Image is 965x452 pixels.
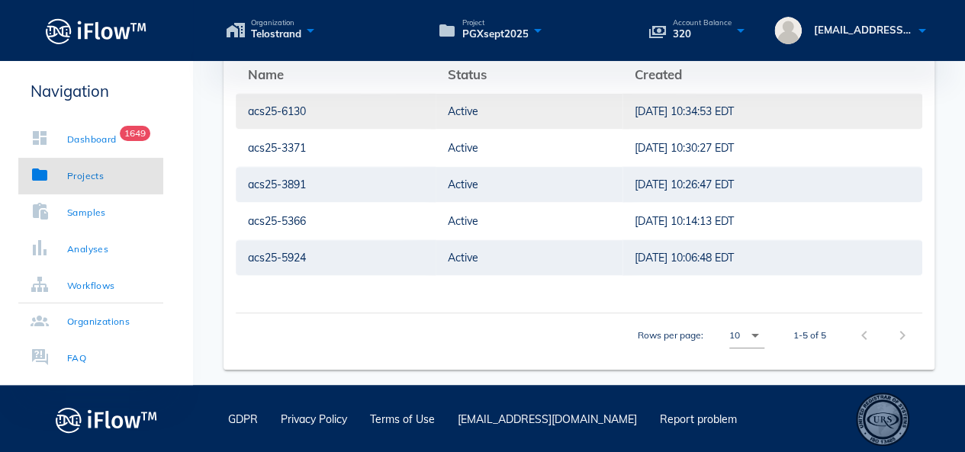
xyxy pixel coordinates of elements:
div: Samples [67,205,106,220]
div: Dashboard [67,132,117,147]
a: Active [448,167,610,202]
a: Privacy Policy [281,412,347,426]
th: Created: Not sorted. Activate to sort ascending. [622,56,922,93]
img: avatar.16069ca8.svg [774,17,802,44]
a: [DATE] 10:14:13 EDT [635,204,910,239]
a: [DATE] 10:30:27 EDT [635,130,910,165]
a: acs25-5924 [248,240,423,275]
div: 1-5 of 5 [793,329,826,342]
a: Report problem [660,412,737,426]
a: Active [448,130,610,165]
a: acs25-6130 [248,94,423,129]
span: Badge [120,126,150,141]
div: FAQ [67,351,86,366]
div: Analyses [67,242,108,257]
img: logo [56,402,157,437]
a: Active [448,204,610,239]
a: [DATE] 10:06:48 EDT [635,240,910,275]
span: Status [448,66,487,82]
a: Active [448,240,610,275]
span: PGXsept2025 [462,27,528,42]
div: Workflows [67,278,115,293]
a: acs25-3891 [248,167,423,202]
div: 10 [729,329,740,342]
th: Name: Not sorted. Activate to sort ascending. [236,56,436,93]
a: [DATE] 10:34:53 EDT [635,94,910,129]
a: acs25-5366 [248,204,423,239]
div: ISO 13485 – Quality Management System [856,393,909,446]
a: Terms of Use [370,412,435,426]
span: Name [248,66,284,82]
a: GDPR [228,412,258,426]
a: [DATE] 10:26:47 EDT [635,167,910,202]
div: Projects [67,168,104,184]
a: acs25-3371 [248,130,423,165]
div: Organizations [67,314,130,329]
span: Project [462,19,528,27]
a: [EMAIL_ADDRESS][DOMAIN_NAME] [458,412,637,426]
p: Navigation [18,79,163,103]
span: 320 [673,27,732,42]
a: Active [448,94,610,129]
span: Organization [251,19,301,27]
span: Account Balance [673,19,732,27]
span: Telostrand [251,27,301,42]
span: Created [635,66,682,82]
div: 10Rows per page: [729,323,764,348]
th: Status: Not sorted. Activate to sort ascending. [436,56,622,93]
i: arrow_drop_down [746,326,764,345]
div: Rows per page: [638,313,764,357]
